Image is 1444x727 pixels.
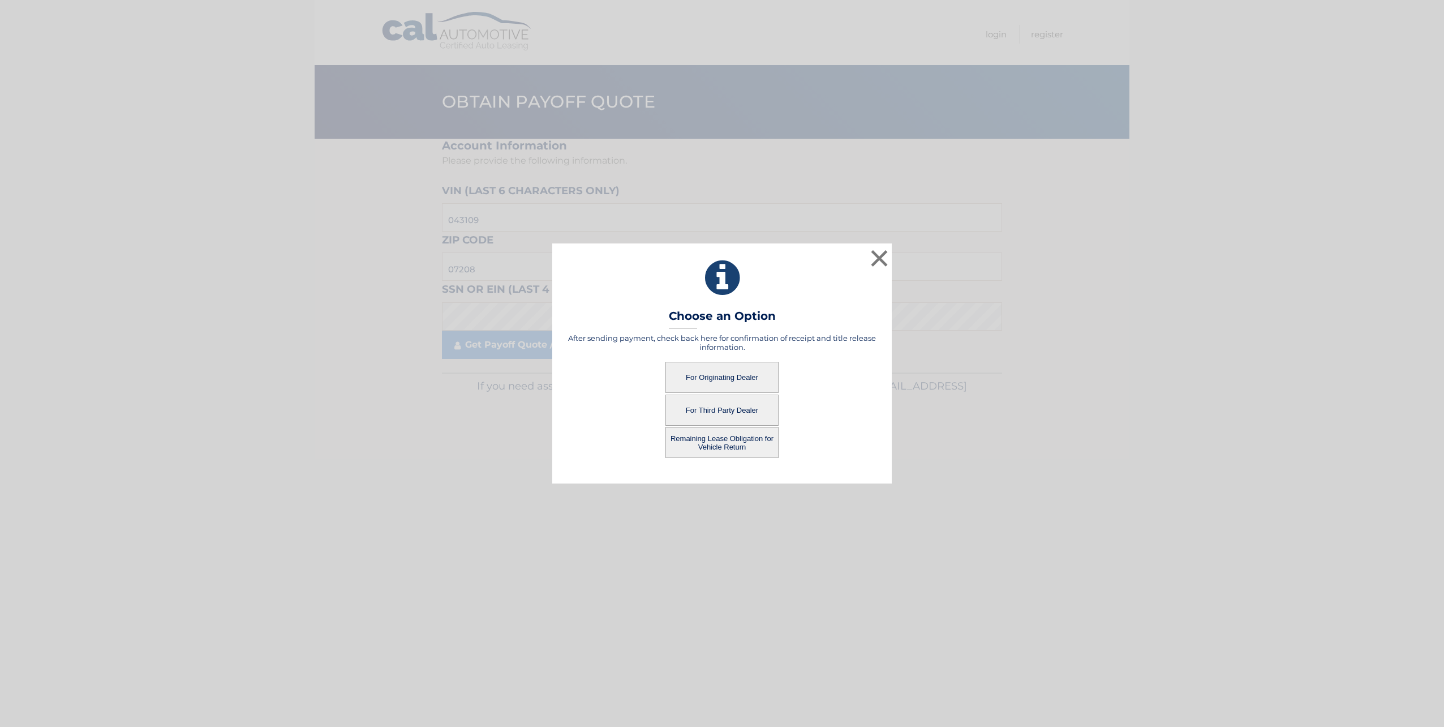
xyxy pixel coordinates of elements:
h5: After sending payment, check back here for confirmation of receipt and title release information. [566,333,878,352]
button: For Originating Dealer [665,362,779,393]
button: For Third Party Dealer [665,395,779,426]
button: × [868,247,891,270]
button: Remaining Lease Obligation for Vehicle Return [665,427,779,458]
h3: Choose an Option [669,309,776,329]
